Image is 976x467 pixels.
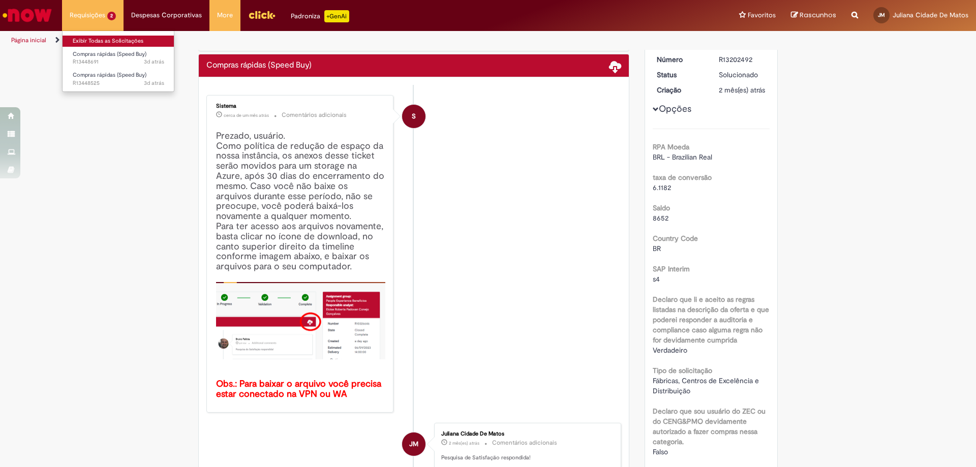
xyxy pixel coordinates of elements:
span: Compras rápidas (Speed Buy) [73,71,146,79]
span: Baixar anexos [609,60,621,72]
b: Tipo de solicitação [653,366,712,375]
div: 20/06/2025 14:46:58 [719,85,766,95]
div: System [402,105,425,128]
span: 8652 [653,213,668,223]
span: BRL - Brazilian Real [653,152,712,162]
span: BR [653,244,661,253]
a: Rascunhos [791,11,836,20]
h4: Prezado, usuário. Como política de redução de espaço da nossa instância, os anexos desse ticket s... [216,131,385,399]
span: 2 mês(es) atrás [449,440,479,446]
time: 26/08/2025 14:34:06 [144,58,164,66]
time: 20/06/2025 15:03:31 [449,440,479,446]
div: Solucionado [719,70,766,80]
b: Saldo [653,203,670,212]
span: Juliana Cidade De Matos [893,11,968,19]
b: Obs.: Para baixar o arquivo você precisa estar conectado na VPN ou WA [216,378,384,400]
a: Aberto R13448525 : Compras rápidas (Speed Buy) [63,70,174,88]
span: JM [409,432,418,456]
h2: Compras rápidas (Speed Buy) Histórico de tíquete [206,61,312,70]
dt: Criação [649,85,712,95]
a: Página inicial [11,36,46,44]
span: Rascunhos [800,10,836,20]
span: JM [878,12,885,18]
img: click_logo_yellow_360x200.png [248,7,276,22]
dt: Número [649,54,712,65]
span: S [412,104,416,129]
img: x_mdbda_azure_blob.picture2.png [216,282,385,359]
b: Declaro que li e aceito as regras listadas na descrição da oferta e que poderei responder a audit... [653,295,769,345]
span: 6.1182 [653,183,671,192]
small: Comentários adicionais [282,111,347,119]
span: s4 [653,274,660,284]
img: ServiceNow [1,5,53,25]
span: Compras rápidas (Speed Buy) [73,50,146,58]
span: Falso [653,447,668,456]
time: 21/07/2025 01:31:31 [224,112,269,118]
div: Sistema [216,103,385,109]
time: 20/06/2025 14:46:58 [719,85,765,95]
span: Despesas Corporativas [131,10,202,20]
span: R13448525 [73,79,164,87]
small: Comentários adicionais [492,439,557,447]
span: 3d atrás [144,58,164,66]
b: Country Code [653,234,698,243]
a: Exibir Todas as Solicitações [63,36,174,47]
ul: Trilhas de página [8,31,643,50]
span: 3d atrás [144,79,164,87]
div: Padroniza [291,10,349,22]
b: Declaro que sou usuário do ZEC ou do CENG&PMO devidamente autorizado a fazer compras nessa catego... [653,407,766,446]
div: R13202492 [719,54,766,65]
span: Favoritos [748,10,776,20]
time: 26/08/2025 14:08:58 [144,79,164,87]
p: Pesquisa de Satisfação respondida! [441,454,611,462]
ul: Requisições [62,30,174,92]
b: SAP Interim [653,264,690,273]
dt: Status [649,70,712,80]
span: More [217,10,233,20]
span: R13448691 [73,58,164,66]
div: Juliana Cidade De Matos [402,432,425,456]
span: Fábricas, Centros de Excelência e Distribuição [653,376,761,395]
b: taxa de conversão [653,173,712,182]
b: RPA Moeda [653,142,689,151]
span: Requisições [70,10,105,20]
p: +GenAi [324,10,349,22]
span: Verdadeiro [653,346,687,355]
a: Aberto R13448691 : Compras rápidas (Speed Buy) [63,49,174,68]
span: 2 mês(es) atrás [719,85,765,95]
span: cerca de um mês atrás [224,112,269,118]
div: Juliana Cidade De Matos [441,431,611,437]
span: 2 [107,12,116,20]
